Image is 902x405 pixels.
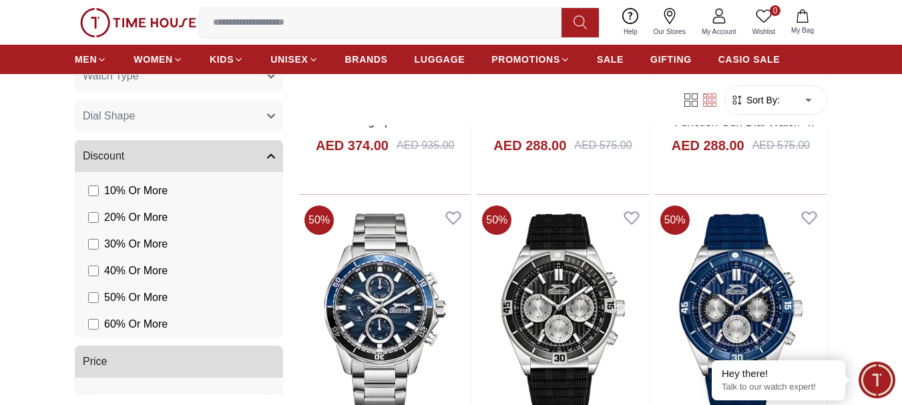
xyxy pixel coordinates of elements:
h4: AED 288.00 [493,136,566,155]
span: Our Stores [648,27,691,37]
a: KIDS [210,47,244,71]
a: 0Wishlist [744,5,783,39]
span: WOMEN [134,53,173,66]
div: Hey there! [722,367,835,380]
a: GIFTING [650,47,692,71]
span: 40 % Or More [104,263,168,279]
span: 10 % Or More [104,183,168,199]
div: Chat Widget [859,362,895,398]
span: Dial Shape [83,108,135,124]
button: Dial Shape [75,100,283,132]
a: BRANDS [345,47,388,71]
span: GIFTING [650,53,692,66]
span: Help [618,27,643,37]
span: Sort By: [744,93,780,107]
span: 50 % [304,206,334,235]
p: Talk to our watch expert! [722,382,835,393]
span: Discount [83,148,124,164]
img: ... [80,8,196,37]
span: SALE [597,53,624,66]
div: AED 575.00 [752,137,810,153]
span: LUGGAGE [415,53,465,66]
a: UNISEX [270,47,318,71]
a: CASIO SALE [718,47,780,71]
span: CASIO SALE [718,53,780,66]
span: Watch Type [83,68,139,84]
input: 30% Or More [88,239,99,250]
input: 40% Or More [88,266,99,276]
input: 20% Or More [88,212,99,223]
h4: AED 374.00 [316,136,389,155]
input: 60% Or More [88,319,99,330]
div: AED 935.00 [397,137,454,153]
span: Wishlist [747,27,780,37]
span: 50 % Or More [104,290,168,306]
span: UNISEX [270,53,308,66]
a: SALE [597,47,624,71]
a: PROMOTIONS [491,47,570,71]
a: Help [616,5,646,39]
a: Our Stores [646,5,694,39]
span: 0 [770,5,780,16]
input: 10% Or More [88,185,99,196]
a: WOMEN [134,47,183,71]
span: 20 % Or More [104,210,168,226]
button: Watch Type [75,60,283,92]
button: My Bag [783,7,822,38]
span: BRANDS [345,53,388,66]
span: 50 % [482,206,511,235]
span: KIDS [210,53,234,66]
a: LUGGAGE [415,47,465,71]
span: My Bag [786,25,819,35]
span: 60 % Or More [104,316,168,332]
span: My Account [696,27,742,37]
span: 30 % Or More [104,236,168,252]
h4: AED 288.00 [672,136,744,155]
span: PROMOTIONS [491,53,560,66]
span: 50 % [660,206,690,235]
button: Sort By: [730,93,780,107]
a: MEN [75,47,107,71]
input: 50% Or More [88,292,99,303]
button: Discount [75,140,283,172]
span: Price [83,354,107,370]
span: MEN [75,53,97,66]
button: Price [75,346,283,378]
div: AED 575.00 [574,137,632,153]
